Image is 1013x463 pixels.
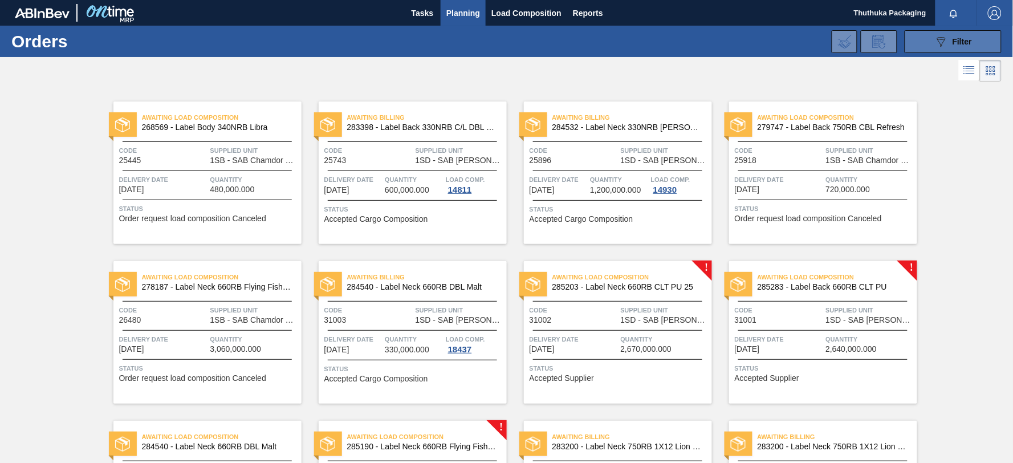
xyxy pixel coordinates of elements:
[621,156,709,165] span: 1SD - SAB Rosslyn Brewery
[347,442,498,451] span: 285190 - Label Neck 660RB Flying Fish Lemon PU
[96,261,302,404] a: statusAwaiting Load Composition278187 - Label Neck 660RB Flying Fish Lemon 2020Code26480Supplied ...
[530,363,709,374] span: Status
[530,215,633,224] span: Accepted Cargo Composition
[530,374,595,383] span: Accepted Supplier
[210,156,299,165] span: 1SB - SAB Chamdor Brewery
[119,334,208,345] span: Delivery Date
[621,145,709,156] span: Supplied Unit
[210,316,299,324] span: 1SB - SAB Chamdor Brewery
[552,271,712,283] span: Awaiting Load Composition
[347,431,507,442] span: Awaiting Load Composition
[507,261,712,404] a: !statusAwaiting Load Composition285203 - Label Neck 660RB CLT PU 25Code31002Supplied Unit1SD - SA...
[142,112,302,123] span: Awaiting Load Composition
[826,316,914,324] span: 1SD - SAB Rosslyn Brewery
[115,277,130,292] img: status
[526,277,540,292] img: status
[119,145,208,156] span: Code
[324,363,504,375] span: Status
[302,261,507,404] a: statusAwaiting Billing284540 - Label Neck 660RB DBL MaltCode31003Supplied Unit1SD - SAB [PERSON_N...
[119,174,208,185] span: Delivery Date
[552,442,703,451] span: 283200 - Label Neck 750RB 1X12 Lion Pinc 2022
[347,112,507,123] span: Awaiting Billing
[826,145,914,156] span: Supplied Unit
[758,271,917,283] span: Awaiting Load Composition
[96,101,302,244] a: statusAwaiting Load Composition268569 - Label Body 340NRB LibraCode25445Supplied Unit1SB - SAB Ch...
[210,145,299,156] span: Supplied Unit
[302,101,507,244] a: statusAwaiting Billing283398 - Label Back 330NRB C/L DBL 4X6 Booster 2Code25743Supplied Unit1SD -...
[530,316,552,324] span: 31002
[735,145,823,156] span: Code
[651,174,690,185] span: Load Comp.
[210,185,255,194] span: 480,000.000
[988,6,1002,20] img: Logout
[142,271,302,283] span: Awaiting Load Composition
[119,156,141,165] span: 25445
[731,277,746,292] img: status
[526,437,540,452] img: status
[119,214,266,223] span: Order request load composition Canceled
[324,316,347,324] span: 31003
[735,185,760,194] span: 01/29/2025
[446,334,485,345] span: Load Comp.
[758,431,917,442] span: Awaiting Billing
[142,431,302,442] span: Awaiting Load Composition
[530,345,555,354] span: 08/23/2025
[758,112,917,123] span: Awaiting Load Composition
[446,174,485,185] span: Load Comp.
[959,60,980,82] div: List Vision
[526,117,540,132] img: status
[324,204,504,215] span: Status
[735,174,823,185] span: Delivery Date
[735,334,823,345] span: Delivery Date
[590,186,641,194] span: 1,200,000.000
[735,363,914,374] span: Status
[324,215,428,224] span: Accepted Cargo Composition
[142,442,292,451] span: 284540 - Label Neck 660RB DBL Malt
[953,37,972,46] span: Filter
[530,156,552,165] span: 25896
[324,375,428,383] span: Accepted Cargo Composition
[119,374,266,383] span: Order request load composition Canceled
[115,437,130,452] img: status
[651,185,680,194] div: 14930
[446,6,480,20] span: Planning
[210,304,299,316] span: Supplied Unit
[905,30,1002,53] button: Filter
[573,6,603,20] span: Reports
[119,185,144,194] span: 01/06/2025
[552,283,703,291] span: 285203 - Label Neck 660RB CLT PU 25
[324,156,347,165] span: 25743
[530,174,588,185] span: Delivery Date
[416,145,504,156] span: Supplied Unit
[826,334,914,345] span: Quantity
[11,35,180,48] h1: Orders
[621,304,709,316] span: Supplied Unit
[416,304,504,316] span: Supplied Unit
[347,123,498,132] span: 283398 - Label Back 330NRB C/L DBL 4X6 Booster 2
[507,101,712,244] a: statusAwaiting Billing284532 - Label Neck 330NRB [PERSON_NAME] 4X6 23Code25896Supplied Unit1SD - ...
[758,283,908,291] span: 285283 - Label Back 660RB CLT PU
[621,334,709,345] span: Quantity
[416,156,504,165] span: 1SD - SAB Rosslyn Brewery
[324,304,413,316] span: Code
[446,174,504,194] a: Load Comp.14811
[826,185,870,194] span: 720,000.000
[119,304,208,316] span: Code
[446,334,504,354] a: Load Comp.18437
[385,334,443,345] span: Quantity
[832,30,857,53] div: Import Order Negotiation
[530,204,709,215] span: Status
[530,334,618,345] span: Delivery Date
[935,5,972,21] button: Notifications
[731,437,746,452] img: status
[530,304,618,316] span: Code
[142,283,292,291] span: 278187 - Label Neck 660RB Flying Fish Lemon 2020
[210,345,262,354] span: 3,060,000.000
[416,316,504,324] span: 1SD - SAB Rosslyn Brewery
[142,123,292,132] span: 268569 - Label Body 340NRB Libra
[651,174,709,194] a: Load Comp.14930
[731,117,746,132] img: status
[119,345,144,354] span: 03/04/2025
[826,156,914,165] span: 1SB - SAB Chamdor Brewery
[446,185,474,194] div: 14811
